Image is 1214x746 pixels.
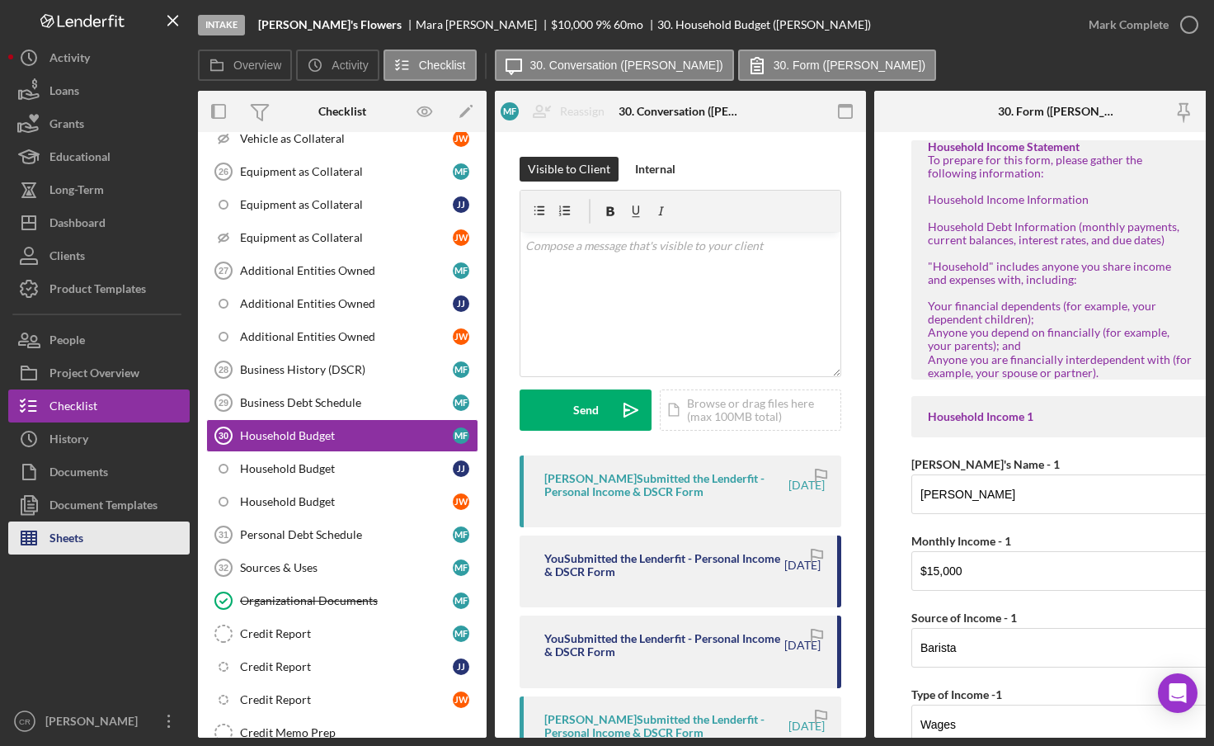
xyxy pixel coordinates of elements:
div: Additional Entities Owned [240,330,453,343]
button: Long-Term [8,173,190,206]
button: Loans [8,74,190,107]
div: Business History (DSCR) [240,363,453,376]
div: Household Income Statement [928,140,1192,153]
button: Grants [8,107,190,140]
a: 29Business Debt ScheduleMF [206,386,478,419]
div: Personal Debt Schedule [240,528,453,541]
a: Additional Entities OwnedJW [206,320,478,353]
div: Reassign [560,95,605,128]
button: Checklist [8,390,190,423]
label: Activity [332,59,368,72]
div: Send [573,390,599,431]
div: 30. Form ([PERSON_NAME]) [998,105,1122,118]
div: 9 % [595,18,611,31]
div: Documents [49,456,108,493]
div: Additional Entities Owned [240,297,453,310]
label: Overview [233,59,281,72]
button: Project Overview [8,356,190,390]
label: Checklist [419,59,466,72]
button: Overview [198,50,292,81]
div: M F [453,163,469,180]
div: Equipment as Collateral [240,198,453,211]
div: [PERSON_NAME] [41,705,148,742]
label: 30. Form ([PERSON_NAME]) [774,59,925,72]
div: M F [453,626,469,642]
a: 32Sources & UsesMF [206,551,478,584]
div: You Submitted the Lenderfit - Personal Income & DSCR Form [544,632,782,659]
a: Household BudgetJJ [206,452,478,485]
div: Product Templates [49,272,146,309]
a: Sheets [8,522,190,555]
div: Credit Report [240,660,453,673]
label: [PERSON_NAME]'s Name - 1 [911,457,1060,471]
div: Visible to Client [528,157,610,182]
div: Mara [PERSON_NAME] [416,18,551,31]
div: You Submitted the Lenderfit - Personal Income & DSCR Form [544,552,782,578]
a: 26Equipment as CollateralMF [206,155,478,188]
a: Credit ReportJJ [206,650,478,683]
button: Checklist [383,50,477,81]
div: [PERSON_NAME] Submitted the Lenderfit - Personal Income & DSCR Form [544,713,786,739]
button: 30. Conversation ([PERSON_NAME]) [495,50,734,81]
div: Equipment as Collateral [240,165,453,178]
a: Equipment as CollateralJJ [206,188,478,221]
a: Organizational DocumentsMF [206,584,478,617]
div: Household Budget [240,495,453,508]
button: History [8,423,190,456]
div: M F [501,102,519,120]
div: Educational [49,140,111,177]
div: J J [453,196,469,213]
div: Vehicle as Collateral [240,132,453,145]
label: Monthly Income - 1 [911,534,1011,548]
div: 30. Conversation ([PERSON_NAME]) [619,105,742,118]
a: Equipment as CollateralJW [206,221,478,254]
time: 2025-09-26 20:40 [784,559,821,572]
a: 31Personal Debt ScheduleMF [206,518,478,551]
div: Open Intercom Messenger [1158,673,1198,713]
tspan: 29 [219,398,228,408]
button: MFReassign [492,95,621,128]
b: [PERSON_NAME]'s Flowers [258,18,402,31]
tspan: 31 [219,530,228,540]
div: Checklist [318,105,366,118]
a: 30Household BudgetMF [206,419,478,452]
label: Type of Income -1 [911,687,1002,701]
div: Additional Entities Owned [240,264,453,277]
div: J J [453,295,469,312]
div: Long-Term [49,173,104,210]
div: J J [453,659,469,675]
label: 30. Conversation ([PERSON_NAME]) [530,59,723,72]
button: Dashboard [8,206,190,239]
label: Source of Income - 1 [911,611,1017,625]
div: Credit Report [240,627,453,640]
div: M F [453,361,469,378]
div: Project Overview [49,356,139,394]
tspan: 27 [219,266,228,276]
div: Equipment as Collateral [240,231,453,244]
div: J W [453,328,469,345]
button: Documents [8,456,190,489]
div: Loans [49,74,79,111]
div: To prepare for this form, please gather the following information: Household Income Information H... [928,153,1192,380]
button: Visible to Client [520,157,619,182]
button: Document Templates [8,489,190,522]
div: M F [453,526,469,543]
div: $10,000 [551,18,593,31]
text: CR [19,717,31,726]
a: Additional Entities OwnedJJ [206,287,478,320]
a: Clients [8,239,190,272]
div: Document Templates [49,489,158,526]
div: J W [453,692,469,708]
div: Sheets [49,522,83,559]
div: Grants [49,107,84,144]
a: Household BudgetJW [206,485,478,518]
button: Activity [296,50,379,81]
div: J W [453,493,469,510]
a: Vehicle as CollateralJW [206,122,478,155]
div: Household Budget [240,429,453,442]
